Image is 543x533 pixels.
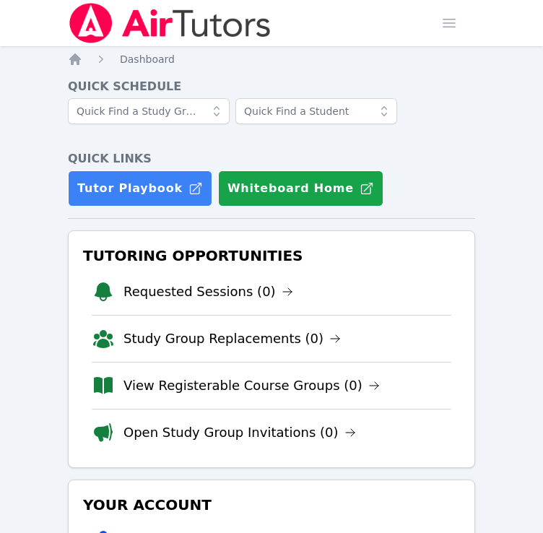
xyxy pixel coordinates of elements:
[68,170,212,207] a: Tutor Playbook
[235,98,397,124] input: Quick Find a Student
[123,329,341,349] a: Study Group Replacements (0)
[123,376,380,396] a: View Registerable Course Groups (0)
[218,170,383,207] button: Whiteboard Home
[120,52,175,66] a: Dashboard
[123,282,293,302] a: Requested Sessions (0)
[120,53,175,65] span: Dashboard
[123,422,356,443] a: Open Study Group Invitations (0)
[68,78,475,95] h4: Quick Schedule
[68,52,475,66] nav: Breadcrumb
[68,98,230,124] input: Quick Find a Study Group
[80,243,463,269] h3: Tutoring Opportunities
[68,3,272,43] img: Air Tutors
[80,492,463,518] h3: Your Account
[68,150,475,168] h4: Quick Links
